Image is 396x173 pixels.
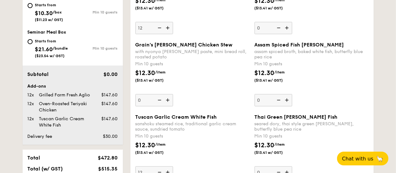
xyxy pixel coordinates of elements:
[36,101,93,113] div: Oven-Roasted Teriyaki Chicken
[164,94,173,106] img: icon-add.58712e84.svg
[135,78,178,83] span: ($13.41 w/ GST)
[255,142,275,149] span: $12.30
[154,22,164,34] img: icon-reduce.1d2dbef1.svg
[103,134,118,139] span: $30.00
[101,101,118,106] span: $147.60
[28,30,66,35] span: Seminar Meal Box
[283,94,292,106] img: icon-add.58712e84.svg
[36,92,93,98] div: Grilled Farm Fresh Aglio
[255,121,369,132] div: seared dory, thai style green [PERSON_NAME], butterfly blue pea rice
[101,116,118,122] span: $147.60
[273,22,283,34] img: icon-reduce.1d2dbef1.svg
[255,133,369,139] div: Min 10 guests
[98,155,118,161] span: $472.80
[35,10,53,17] span: $10.30
[35,18,63,22] span: ($11.23 w/ GST)
[255,78,297,83] span: ($13.41 w/ GST)
[25,116,36,122] div: 12x
[156,70,166,74] span: /item
[342,156,373,162] span: Chat with us
[25,92,36,98] div: 12x
[135,150,178,155] span: ($13.41 w/ GST)
[25,101,36,107] div: 12x
[135,114,217,120] span: Tuscan Garlic Cream White Fish
[135,49,250,60] div: with nyonya [PERSON_NAME] paste, mini bread roll, roasted potato
[255,94,292,106] input: Assam Spiced Fish [PERSON_NAME]assam spiced broth, baked white fish, butterfly blue pea riceMin 1...
[255,61,369,67] div: Min 10 guests
[28,166,63,172] span: Total (w/ GST)
[98,166,118,172] span: $515.35
[28,83,118,89] div: Add-ons
[255,114,338,120] span: Thai Green [PERSON_NAME] Fish
[36,116,93,128] div: Tuscan Garlic Cream White Fish
[35,39,68,44] div: Starts from
[135,6,178,11] span: ($13.41 w/ GST)
[28,39,33,44] input: Starts from$21.60/bundle($23.54 w/ GST)Min 10 guests
[275,142,285,147] span: /item
[28,155,40,161] span: Total
[53,10,62,14] span: /box
[275,70,285,74] span: /item
[35,3,63,8] div: Starts from
[255,6,297,11] span: ($13.41 w/ GST)
[283,22,292,34] img: icon-add.58712e84.svg
[28,3,33,8] input: Starts from$10.30/box($11.23 w/ GST)Min 10 guests
[156,142,166,147] span: /item
[28,71,49,77] span: Subtotal
[135,121,250,132] div: sanshoku steamed rice, traditional garlic cream sauce, sundried tomato
[53,46,68,51] span: /bundle
[255,150,297,155] span: ($13.41 w/ GST)
[135,61,250,67] div: Min 10 guests
[101,92,118,98] span: $147.60
[135,69,156,77] span: $12.30
[135,133,250,139] div: Min 10 guests
[255,69,275,77] span: $12.30
[73,46,118,51] div: Min 10 guests
[28,134,52,139] span: Delivery fee
[154,94,164,106] img: icon-reduce.1d2dbef1.svg
[73,10,118,14] div: Min 10 guests
[255,42,344,48] span: Assam Spiced Fish [PERSON_NAME]
[255,22,292,34] input: hong kong egg noodle, shiitake mushroom, roasted carrotMin 10 guests$12.30/item($13.41 w/ GST)
[337,152,388,165] button: Chat with us🦙
[135,22,173,34] input: house-blend teriyaki sauce, shiitake mushroom, bok choy, tossed signature riceMin 10 guests$12.30...
[35,46,53,53] span: $21.60
[376,155,383,162] span: 🦙
[273,94,283,106] img: icon-reduce.1d2dbef1.svg
[35,54,65,58] span: ($23.54 w/ GST)
[135,142,156,149] span: $12.30
[135,94,173,106] input: Grain's [PERSON_NAME] Chicken Stewwith nyonya [PERSON_NAME] paste, mini bread roll, roasted potat...
[135,42,233,48] span: Grain's [PERSON_NAME] Chicken Stew
[164,22,173,34] img: icon-add.58712e84.svg
[103,71,118,77] span: $0.00
[255,49,369,60] div: assam spiced broth, baked white fish, butterfly blue pea rice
